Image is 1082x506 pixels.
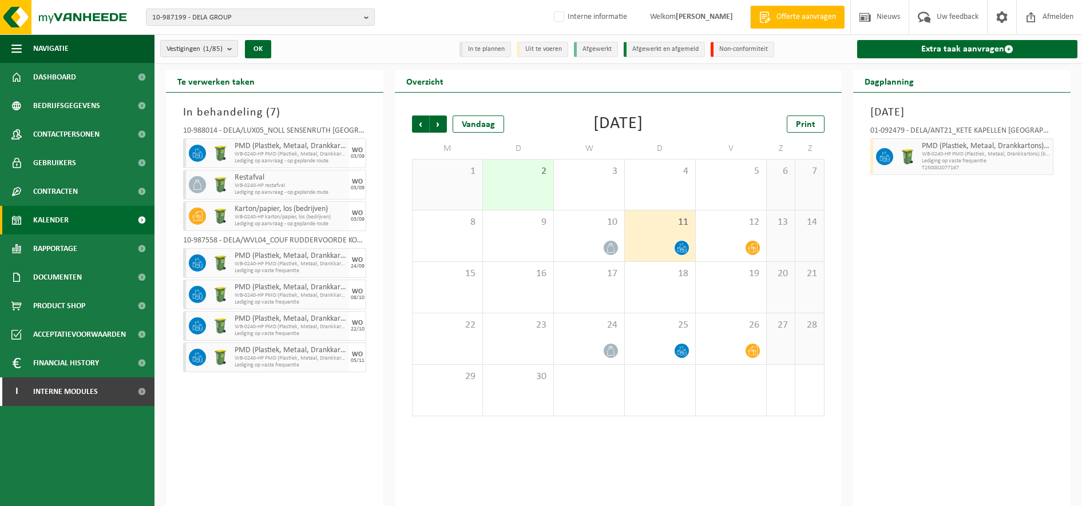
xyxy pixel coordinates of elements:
[352,178,363,185] div: WO
[750,6,845,29] a: Offerte aanvragen
[554,138,625,159] td: W
[33,349,99,377] span: Financial History
[430,115,447,133] span: Volgende
[418,268,477,280] span: 15
[560,216,619,229] span: 10
[801,165,818,178] span: 7
[489,319,548,332] span: 23
[33,34,69,63] span: Navigatie
[33,206,69,234] span: Kalender
[552,9,627,26] label: Interne informatie
[235,189,346,196] span: Lediging op aanvraag - op geplande route
[235,324,346,330] span: WB-0240-HP PMD (Plastiek, Metaal, Drankkartons) (bedrijven)
[351,326,364,332] div: 22/10
[235,252,346,261] span: PMD (Plastiek, Metaal, Drankkartons) (bedrijven)
[560,165,619,178] span: 3
[33,234,77,263] span: Rapportage
[352,147,363,154] div: WO
[412,115,429,133] span: Vorige
[922,158,1050,165] span: Lediging op vaste frequentie
[870,104,1053,121] h3: [DATE]
[11,377,22,406] span: I
[857,40,1077,58] a: Extra taak aanvragen
[418,370,477,383] span: 29
[352,257,363,264] div: WO
[631,165,689,178] span: 4
[853,70,925,92] h2: Dagplanning
[33,263,82,292] span: Documenten
[489,165,548,178] span: 2
[212,254,229,272] img: WB-0240-HPE-GN-50
[351,154,364,160] div: 03/09
[395,70,455,92] h2: Overzicht
[801,319,818,332] span: 28
[235,214,346,221] span: WB-0240-HP karton/papier, los (bedrijven)
[33,292,85,320] span: Product Shop
[696,138,767,159] td: V
[235,346,346,355] span: PMD (Plastiek, Metaal, Drankkartons) (bedrijven)
[235,151,346,158] span: WB-0240-HP PMD (Plastiek, Metaal, Drankkartons) (bedrijven)
[212,176,229,193] img: WB-0240-HPE-GN-50
[418,216,477,229] span: 8
[801,216,818,229] span: 14
[701,319,760,332] span: 26
[352,288,363,295] div: WO
[235,355,346,362] span: WB-0240-HP PMD (Plastiek, Metaal, Drankkartons) (bedrijven)
[922,142,1050,151] span: PMD (Plastiek, Metaal, Drankkartons) (bedrijven)
[412,138,483,159] td: M
[212,317,229,334] img: WB-0240-HPE-GN-50
[235,283,346,292] span: PMD (Plastiek, Metaal, Drankkartons) (bedrijven)
[489,370,548,383] span: 30
[899,148,916,165] img: WB-0240-HPE-GN-50
[183,104,366,121] h3: In behandeling ( )
[235,158,346,165] span: Lediging op aanvraag - op geplande route
[33,91,100,120] span: Bedrijfsgegevens
[235,173,346,182] span: Restafval
[235,205,346,214] span: Karton/papier, los (bedrijven)
[701,268,760,280] span: 19
[235,221,346,228] span: Lediging op aanvraag - op geplande route
[166,70,266,92] h2: Te verwerken taken
[33,377,98,406] span: Interne modules
[772,216,789,229] span: 13
[212,145,229,162] img: WB-0240-HPE-GN-50
[593,115,643,133] div: [DATE]
[235,268,346,274] span: Lediging op vaste frequentie
[33,63,76,91] span: Dashboard
[351,358,364,364] div: 05/11
[235,182,346,189] span: WB-0240-HP restafval
[212,208,229,225] img: WB-0240-HPE-GN-50
[152,9,359,26] span: 10-987199 - DELA GROUP
[489,216,548,229] span: 9
[711,42,774,57] li: Non-conformiteit
[270,107,276,118] span: 7
[459,42,511,57] li: In te plannen
[574,42,618,57] li: Afgewerkt
[167,41,223,58] span: Vestigingen
[483,138,554,159] td: D
[631,216,689,229] span: 11
[795,138,824,159] td: Z
[772,268,789,280] span: 20
[146,9,375,26] button: 10-987199 - DELA GROUP
[235,292,346,299] span: WB-0240-HP PMD (Plastiek, Metaal, Drankkartons) (bedrijven)
[772,165,789,178] span: 6
[235,142,346,151] span: PMD (Plastiek, Metaal, Drankkartons) (bedrijven)
[774,11,839,23] span: Offerte aanvragen
[183,237,366,248] div: 10-987558 - DELA/WVL04_COUF RUDDERVOORDE KORTRIJKSESTRAAT - [GEOGRAPHIC_DATA]
[351,217,364,222] div: 03/09
[418,165,477,178] span: 1
[245,40,271,58] button: OK
[787,115,825,133] a: Print
[676,13,733,21] strong: [PERSON_NAME]
[235,299,346,306] span: Lediging op vaste frequentie
[796,120,815,129] span: Print
[922,165,1050,172] span: T250002077167
[33,120,100,149] span: Contactpersonen
[517,42,568,57] li: Uit te voeren
[870,127,1053,138] div: 01-092479 - DELA/ANT21_KETE KAPELLEN [GEOGRAPHIC_DATA]
[772,319,789,332] span: 27
[351,295,364,301] div: 08/10
[631,268,689,280] span: 18
[351,185,364,191] div: 03/09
